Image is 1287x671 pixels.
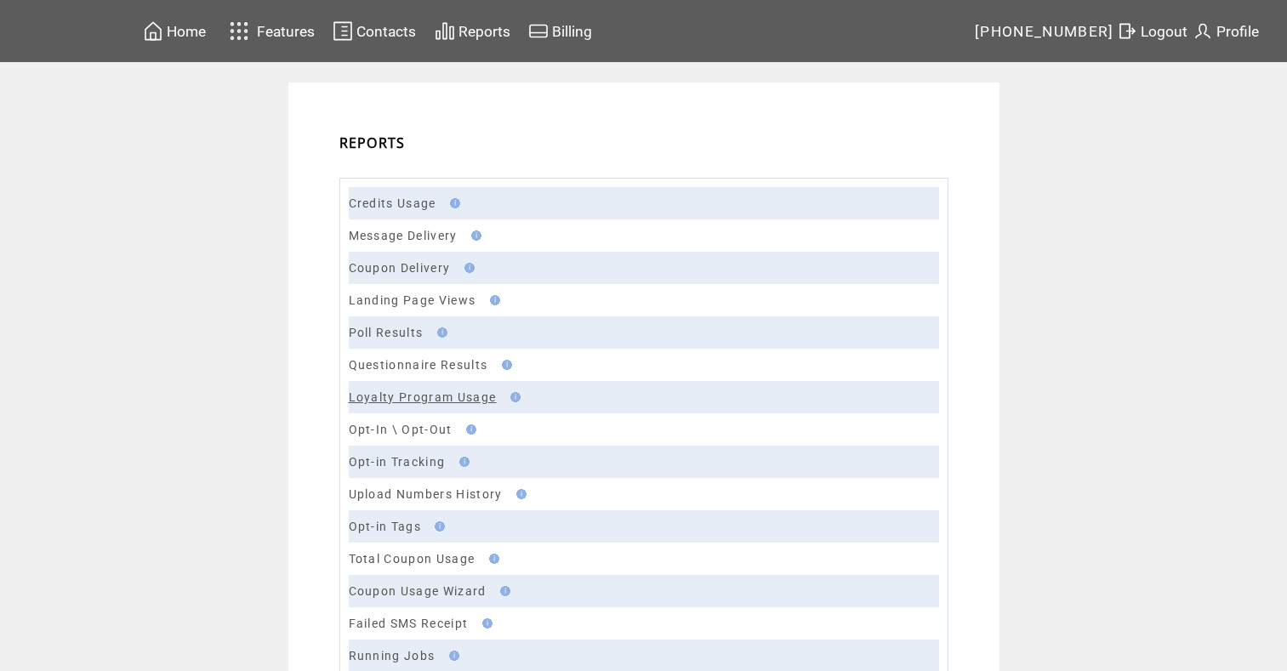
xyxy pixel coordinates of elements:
[477,618,493,628] img: help.gif
[349,358,488,372] a: Questionnaire Results
[432,18,513,44] a: Reports
[461,424,476,435] img: help.gif
[225,17,254,45] img: features.svg
[349,196,436,210] a: Credits Usage
[435,20,455,42] img: chart.svg
[349,617,469,630] a: Failed SMS Receipt
[349,229,458,242] a: Message Delivery
[444,651,459,661] img: help.gif
[511,489,527,499] img: help.gif
[458,23,510,40] span: Reports
[1193,20,1213,42] img: profile.svg
[349,423,453,436] a: Opt-In \ Opt-Out
[1216,23,1259,40] span: Profile
[349,487,503,501] a: Upload Numbers History
[505,392,521,402] img: help.gif
[349,390,497,404] a: Loyalty Program Usage
[349,261,451,275] a: Coupon Delivery
[484,554,499,564] img: help.gif
[1141,23,1187,40] span: Logout
[257,23,315,40] span: Features
[1117,20,1137,42] img: exit.svg
[459,263,475,273] img: help.gif
[349,649,436,662] a: Running Jobs
[349,552,476,566] a: Total Coupon Usage
[339,134,406,152] span: REPORTS
[349,520,422,533] a: Opt-in Tags
[333,20,353,42] img: contacts.svg
[349,455,446,469] a: Opt-in Tracking
[975,23,1114,40] span: [PHONE_NUMBER]
[140,18,208,44] a: Home
[485,295,500,305] img: help.gif
[495,586,510,596] img: help.gif
[445,198,460,208] img: help.gif
[1190,18,1261,44] a: Profile
[349,326,424,339] a: Poll Results
[526,18,595,44] a: Billing
[432,327,447,338] img: help.gif
[349,584,487,598] a: Coupon Usage Wizard
[356,23,416,40] span: Contacts
[330,18,419,44] a: Contacts
[222,14,318,48] a: Features
[552,23,592,40] span: Billing
[143,20,163,42] img: home.svg
[454,457,470,467] img: help.gif
[497,360,512,370] img: help.gif
[528,20,549,42] img: creidtcard.svg
[430,521,445,532] img: help.gif
[167,23,206,40] span: Home
[349,293,476,307] a: Landing Page Views
[466,230,481,241] img: help.gif
[1114,18,1190,44] a: Logout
